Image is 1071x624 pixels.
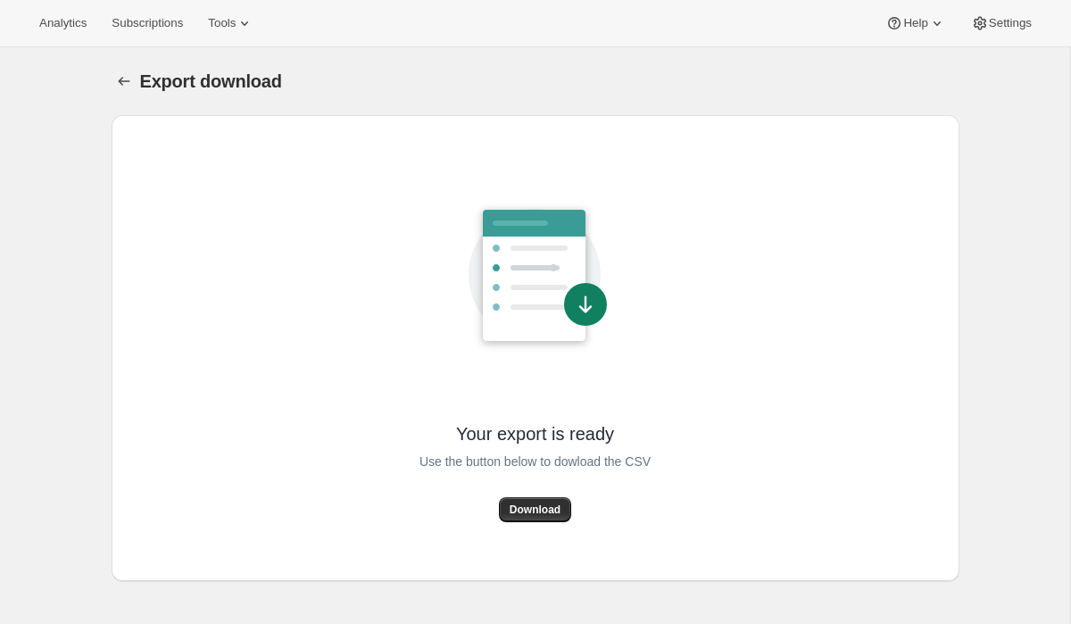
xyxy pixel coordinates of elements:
[197,11,264,36] button: Tools
[989,16,1032,30] span: Settings
[140,71,282,91] span: Export download
[29,11,97,36] button: Analytics
[903,16,927,30] span: Help
[112,16,183,30] span: Subscriptions
[39,16,87,30] span: Analytics
[499,497,571,522] button: Download
[960,11,1042,36] button: Settings
[208,16,236,30] span: Tools
[419,451,651,472] span: Use the button below to dowload the CSV
[101,11,194,36] button: Subscriptions
[112,69,137,94] button: Export download
[875,11,956,36] button: Help
[510,503,560,517] span: Download
[456,422,614,445] span: Your export is ready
